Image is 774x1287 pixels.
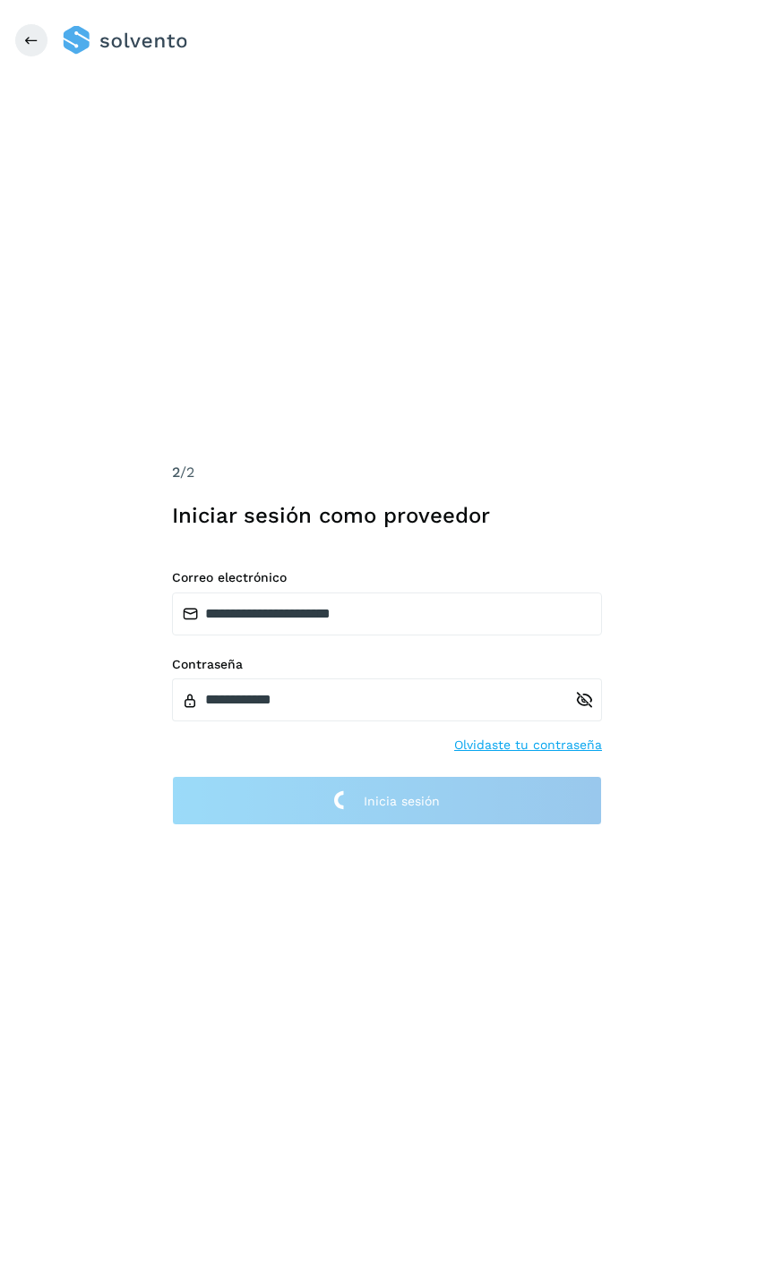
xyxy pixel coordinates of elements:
[364,795,440,807] span: Inicia sesión
[172,570,602,585] label: Correo electrónico
[172,776,602,825] button: Inicia sesión
[172,657,602,672] label: Contraseña
[172,462,602,483] div: /2
[172,464,180,481] span: 2
[172,503,602,529] h1: Iniciar sesión como proveedor
[454,736,602,754] a: Olvidaste tu contraseña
